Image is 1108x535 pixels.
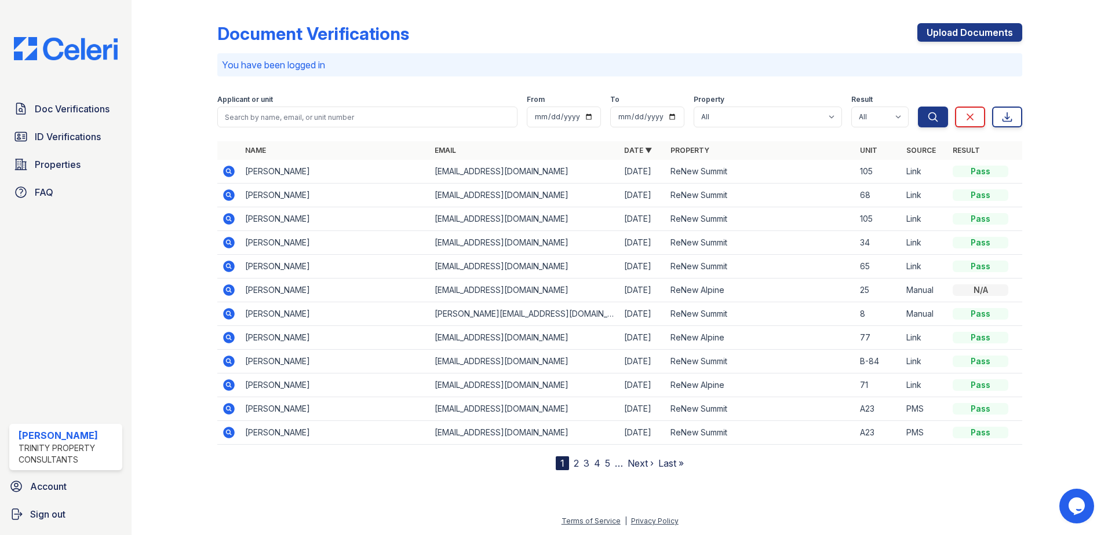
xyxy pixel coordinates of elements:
td: PMS [902,397,948,421]
td: [EMAIL_ADDRESS][DOMAIN_NAME] [430,373,619,397]
p: You have been logged in [222,58,1018,72]
td: [PERSON_NAME] [240,421,430,445]
div: 1 [556,456,569,470]
div: [PERSON_NAME] [19,428,118,442]
td: A23 [855,397,902,421]
td: [DATE] [619,326,666,350]
td: B-84 [855,350,902,373]
div: | [625,516,627,525]
td: [PERSON_NAME] [240,207,430,231]
a: Email [435,146,456,155]
td: ReNew Summit [666,184,855,207]
td: [EMAIL_ADDRESS][DOMAIN_NAME] [430,184,619,207]
td: Link [902,184,948,207]
td: [DATE] [619,421,666,445]
iframe: chat widget [1059,489,1096,523]
div: Pass [953,332,1008,343]
div: N/A [953,284,1008,296]
td: [EMAIL_ADDRESS][DOMAIN_NAME] [430,160,619,184]
span: Sign out [30,507,65,521]
td: Link [902,160,948,184]
td: [DATE] [619,279,666,302]
td: [DATE] [619,160,666,184]
td: [EMAIL_ADDRESS][DOMAIN_NAME] [430,255,619,279]
div: Pass [953,166,1008,177]
td: ReNew Summit [666,397,855,421]
a: Terms of Service [562,516,621,525]
a: 3 [584,457,589,469]
a: 4 [594,457,600,469]
td: [PERSON_NAME] [240,350,430,373]
a: Next › [628,457,654,469]
input: Search by name, email, or unit number [217,107,517,127]
td: [PERSON_NAME] [240,160,430,184]
a: Last » [658,457,684,469]
td: [DATE] [619,231,666,255]
td: [PERSON_NAME] [240,255,430,279]
span: Doc Verifications [35,102,110,116]
td: [DATE] [619,207,666,231]
div: Pass [953,237,1008,248]
a: 5 [605,457,610,469]
span: FAQ [35,185,53,199]
td: Link [902,255,948,279]
div: Trinity Property Consultants [19,442,118,466]
td: [DATE] [619,350,666,373]
a: Unit [860,146,877,155]
td: [DATE] [619,184,666,207]
span: ID Verifications [35,130,101,144]
label: Property [694,95,724,104]
a: Date ▼ [624,146,652,155]
td: 65 [855,255,902,279]
td: 68 [855,184,902,207]
td: ReNew Summit [666,207,855,231]
td: [EMAIL_ADDRESS][DOMAIN_NAME] [430,279,619,302]
td: [DATE] [619,255,666,279]
td: [DATE] [619,373,666,397]
td: ReNew Alpine [666,326,855,350]
td: [EMAIL_ADDRESS][DOMAIN_NAME] [430,421,619,445]
label: Result [851,95,873,104]
td: [EMAIL_ADDRESS][DOMAIN_NAME] [430,231,619,255]
a: Privacy Policy [631,516,679,525]
button: Sign out [5,503,127,526]
div: Document Verifications [217,23,409,44]
div: Pass [953,427,1008,438]
td: ReNew Summit [666,255,855,279]
td: [PERSON_NAME] [240,397,430,421]
a: Doc Verifications [9,97,122,120]
td: 8 [855,302,902,326]
label: Applicant or unit [217,95,273,104]
a: 2 [574,457,579,469]
td: ReNew Summit [666,160,855,184]
a: Name [245,146,266,155]
td: Link [902,373,948,397]
a: Properties [9,153,122,176]
td: [PERSON_NAME] [240,184,430,207]
a: Result [953,146,980,155]
a: Upload Documents [917,23,1022,42]
td: Link [902,231,948,255]
label: From [527,95,545,104]
td: Link [902,326,948,350]
td: [DATE] [619,397,666,421]
td: Manual [902,302,948,326]
a: FAQ [9,181,122,204]
span: Properties [35,157,81,171]
div: Pass [953,379,1008,391]
span: Account [30,479,67,493]
td: [PERSON_NAME] [240,302,430,326]
div: Pass [953,308,1008,320]
td: [PERSON_NAME] [240,231,430,255]
div: Pass [953,261,1008,272]
td: [DATE] [619,302,666,326]
td: A23 [855,421,902,445]
div: Pass [953,189,1008,201]
td: [EMAIL_ADDRESS][DOMAIN_NAME] [430,350,619,373]
a: Account [5,475,127,498]
td: 105 [855,160,902,184]
td: [PERSON_NAME] [240,373,430,397]
span: … [615,456,623,470]
td: 105 [855,207,902,231]
td: ReNew Alpine [666,373,855,397]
